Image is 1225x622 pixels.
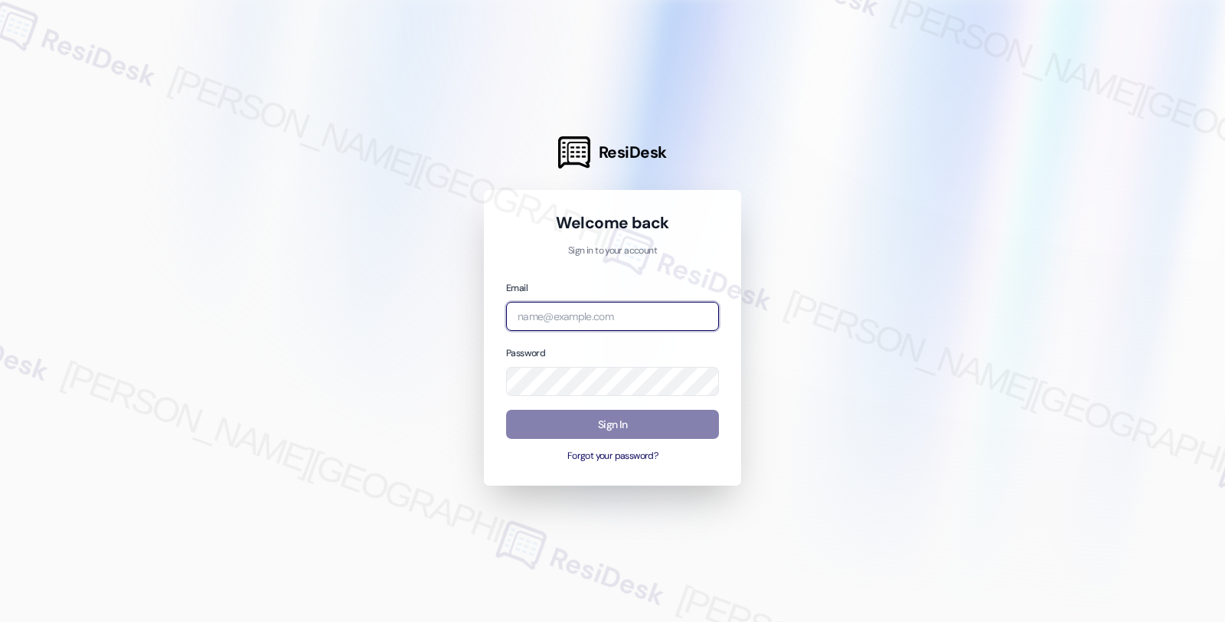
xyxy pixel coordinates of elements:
input: name@example.com [506,302,719,332]
label: Password [506,347,545,359]
button: Forgot your password? [506,450,719,463]
img: ResiDesk Logo [558,136,590,169]
span: ResiDesk [599,142,667,163]
p: Sign in to your account [506,244,719,258]
label: Email [506,282,528,294]
button: Sign In [506,410,719,440]
h1: Welcome back [506,212,719,234]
